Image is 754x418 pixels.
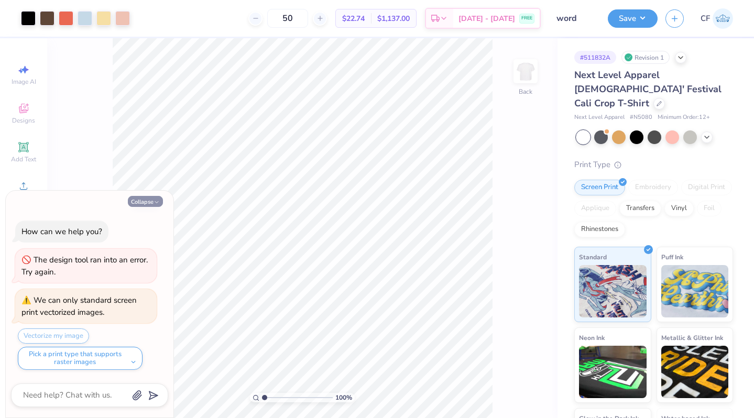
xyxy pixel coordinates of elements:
div: We can only standard screen print vectorized images. [21,295,137,317]
img: Cameryn Freeman [713,8,733,29]
div: Applique [574,201,616,216]
span: Metallic & Glitter Ink [661,332,723,343]
span: Minimum Order: 12 + [658,113,710,122]
a: CF [701,8,733,29]
div: Screen Print [574,180,625,195]
input: – – [267,9,308,28]
div: Rhinestones [574,222,625,237]
span: Neon Ink [579,332,605,343]
span: FREE [521,15,532,22]
span: $22.74 [342,13,365,24]
button: Pick a print type that supports raster images [18,347,143,370]
span: Image AI [12,78,36,86]
input: Untitled Design [549,8,600,29]
div: Transfers [619,201,661,216]
span: Next Level Apparel [DEMOGRAPHIC_DATA]' Festival Cali Crop T-Shirt [574,69,722,109]
div: Revision 1 [621,51,670,64]
img: Neon Ink [579,346,647,398]
div: How can we help you? [21,226,102,237]
div: Back [519,87,532,96]
div: Vinyl [664,201,694,216]
img: Puff Ink [661,265,729,317]
img: Metallic & Glitter Ink [661,346,729,398]
div: Print Type [574,159,733,171]
div: The design tool ran into an error. Try again. [21,255,148,277]
div: Digital Print [681,180,732,195]
button: Save [608,9,658,28]
span: 100 % [335,393,352,402]
img: Standard [579,265,647,317]
span: Standard [579,251,607,262]
span: Next Level Apparel [574,113,625,122]
img: Back [515,61,536,82]
span: Add Text [11,155,36,163]
div: Foil [697,201,722,216]
span: $1,137.00 [377,13,410,24]
span: Puff Ink [661,251,683,262]
span: Designs [12,116,35,125]
span: # N5080 [630,113,652,122]
button: Collapse [128,196,163,207]
span: CF [701,13,710,25]
div: # 511832A [574,51,616,64]
div: Embroidery [628,180,678,195]
span: [DATE] - [DATE] [458,13,515,24]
